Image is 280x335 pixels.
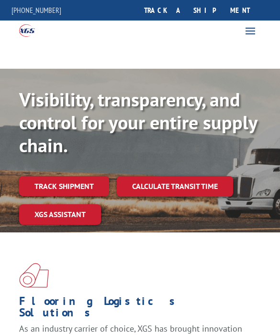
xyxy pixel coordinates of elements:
b: Visibility, transparency, and control for your entire supply chain. [19,87,257,157]
h1: Flooring Logistics Solutions [19,295,254,323]
a: [PHONE_NUMBER] [11,5,61,15]
a: Track shipment [19,176,109,196]
a: Calculate transit time [117,176,233,197]
a: XGS ASSISTANT [19,204,101,225]
img: xgs-icon-total-supply-chain-intelligence-red [19,263,49,288]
